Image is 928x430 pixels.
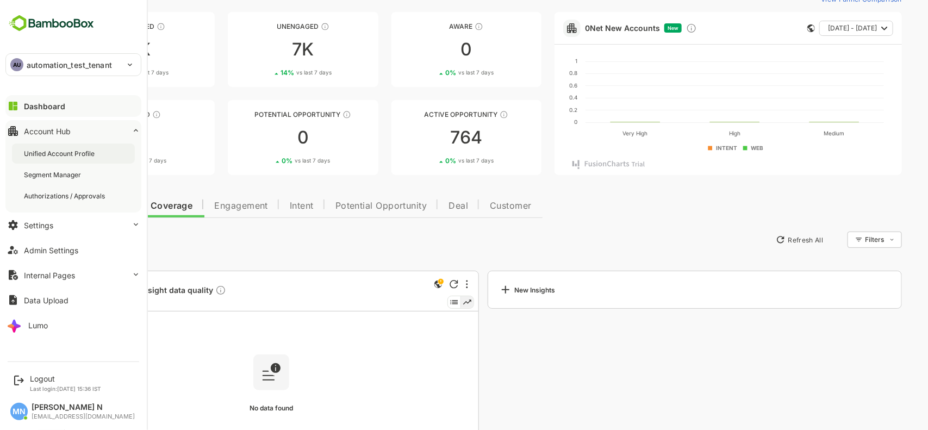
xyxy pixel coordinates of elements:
a: New Insights [450,271,864,309]
div: These accounts have open opportunities which might be at any of the Sales Stages [462,110,470,119]
div: Active Opportunity [353,110,504,119]
div: 0 [353,41,504,58]
a: AwareThese accounts have just entered the buying cycle and need further nurturing00%vs last 7 days [353,12,504,87]
span: [DATE] - [DATE] [790,21,839,35]
div: AUautomation_test_tenant [6,54,141,76]
div: Filters [827,235,846,244]
div: These accounts have not shown enough engagement and need nurturing [283,22,291,31]
text: 0.2 [531,107,539,113]
div: Potential Opportunity [190,110,340,119]
button: [DATE] - [DATE] [781,21,855,36]
div: Dashboard [24,102,65,111]
button: New Insights [26,230,105,250]
div: 7K [190,41,340,58]
div: Unified Account Profile [24,149,97,158]
div: These accounts have not been engaged with for a defined time period [119,22,127,31]
span: Intent [252,202,276,210]
span: 0 Accounts Insight data quality [58,285,188,297]
text: WEB [713,145,726,151]
div: Filters [826,230,864,250]
div: Engaged [26,110,177,119]
div: [PERSON_NAME] N [32,403,135,412]
span: vs last 7 days [257,157,292,165]
span: Engagement [176,202,230,210]
a: 0Net New Accounts [547,23,622,33]
button: Dashboard [5,95,141,117]
span: Deal [410,202,430,210]
p: Last login: [DATE] 15:36 IST [30,385,101,392]
div: 764 [353,129,504,146]
button: Settings [5,214,141,236]
span: vs last 7 days [93,157,128,165]
span: Customer [452,202,494,210]
div: Admin Settings [24,246,78,255]
div: Account Hub [24,127,71,136]
a: EngagedThese accounts are warm, further nurturing would qualify them to MQAs00%vs last 7 days [26,100,177,175]
button: Data Upload [5,289,141,311]
div: Authorizations / Approvals [24,191,107,201]
span: Data Quality and Coverage [37,202,154,210]
div: 0 [190,129,340,146]
div: Unengaged [190,22,340,30]
div: 0 % [244,157,292,165]
span: vs last 7 days [95,68,130,77]
text: 0.6 [531,82,539,89]
div: 0 % [407,157,456,165]
a: UnreachedThese accounts have not been engaged with for a defined time period9K29%vs last 7 days [26,12,177,87]
div: MN [10,403,28,420]
text: 0 [536,119,539,125]
button: Account Hub [5,120,141,142]
button: Refresh All [733,231,790,248]
a: UnengagedThese accounts have not shown enough engagement and need nurturing7K14%vs last 7 days [190,12,340,87]
a: 0 Accounts Insight data qualityDescription not present [58,285,192,297]
div: Lumo [28,321,48,330]
div: 29 % [78,68,130,77]
a: Active OpportunityThese accounts have open opportunities which might be at any of the Sales Stage... [353,100,504,175]
div: 0 % [80,157,128,165]
div: These accounts are warm, further nurturing would qualify them to MQAs [114,110,123,119]
div: These accounts have just entered the buying cycle and need further nurturing [437,22,445,31]
a: Potential OpportunityThese accounts are MQAs and can be passed on to Inside Sales00%vs last 7 days [190,100,340,175]
button: Lumo [5,314,141,336]
div: Logout [30,374,101,383]
text: 0.4 [531,94,539,101]
div: This card does not support filter and segments [769,24,777,32]
div: Description not present [177,285,188,297]
div: 14 % [242,68,294,77]
text: Very High [585,130,610,137]
div: 0 % [407,68,456,77]
div: Internal Pages [24,271,75,280]
div: More [428,280,430,289]
div: 9K [26,41,177,58]
div: These accounts are MQAs and can be passed on to Inside Sales [304,110,313,119]
div: Aware [353,22,504,30]
span: No data found [211,404,255,412]
button: Internal Pages [5,264,141,286]
div: Discover new ICP-fit accounts showing engagement — via intent surges, anonymous website visits, L... [648,23,659,34]
div: 0 [26,129,177,146]
span: Potential Opportunity [297,202,389,210]
div: This is a global insight. Segment selection is not applicable for this view [394,278,407,292]
div: Settings [24,221,53,230]
div: AU [10,58,23,71]
span: vs last 7 days [420,68,456,77]
text: High [691,130,702,137]
text: Medium [786,130,807,136]
span: New [630,25,640,31]
text: 1 [537,58,539,64]
div: Refresh [412,280,420,289]
button: Admin Settings [5,239,141,261]
div: Data Upload [24,296,68,305]
div: Unreached [26,22,177,30]
div: New Insights [461,283,518,296]
span: vs last 7 days [258,68,294,77]
text: 0.8 [531,70,539,76]
img: BambooboxFullLogoMark.5f36c76dfaba33ec1ec1367b70bb1252.svg [5,13,97,34]
div: [EMAIL_ADDRESS][DOMAIN_NAME] [32,413,135,420]
p: automation_test_tenant [27,59,112,71]
span: vs last 7 days [420,157,456,165]
div: Segment Manager [24,170,83,179]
